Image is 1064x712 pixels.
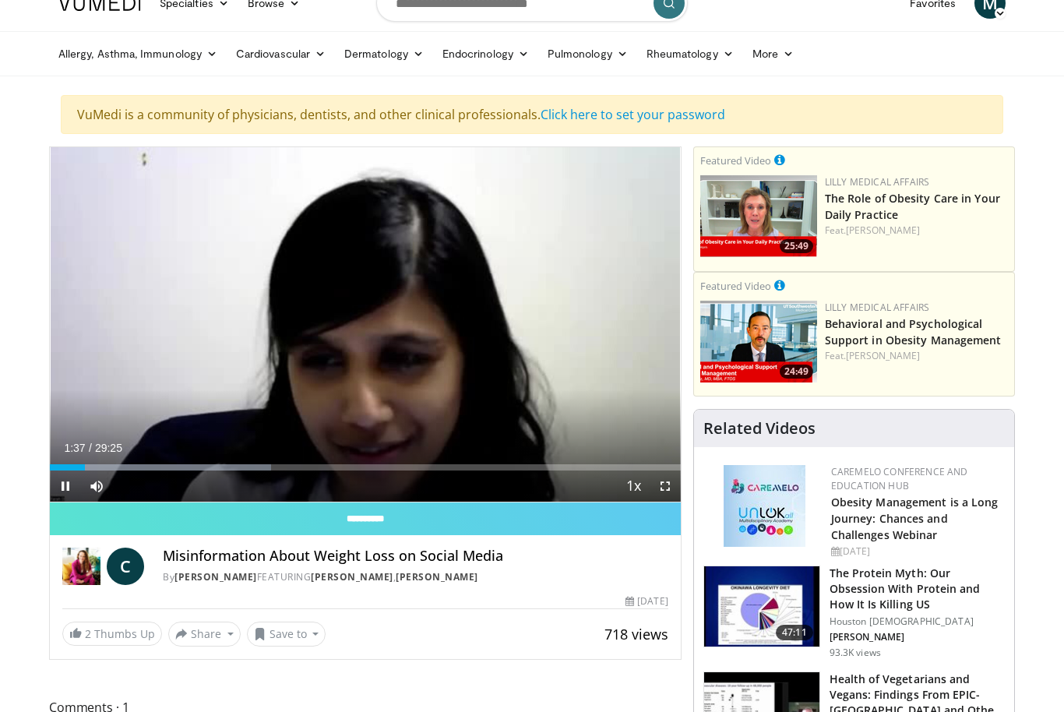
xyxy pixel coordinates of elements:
[62,548,100,585] img: Dr. Carolynn Francavilla
[168,622,241,647] button: Share
[700,301,817,382] a: 24:49
[831,495,999,542] a: Obesity Management is a Long Journey: Chances and Challenges Webinar
[163,570,668,584] div: By FEATURING ,
[81,471,112,502] button: Mute
[830,615,1005,628] p: Houston [DEMOGRAPHIC_DATA]
[703,566,1005,659] a: 47:11 The Protein Myth: Our Obsession With Protein and How It Is Killing US Houston [DEMOGRAPHIC_...
[700,153,771,167] small: Featured Video
[95,442,122,454] span: 29:25
[700,175,817,257] a: 25:49
[825,224,1008,238] div: Feat.
[825,316,1002,347] a: Behavioral and Psychological Support in Obesity Management
[825,191,1000,222] a: The Role of Obesity Care in Your Daily Practice
[50,471,81,502] button: Pause
[625,594,668,608] div: [DATE]
[846,349,920,362] a: [PERSON_NAME]
[743,38,803,69] a: More
[830,647,881,659] p: 93.3K views
[335,38,433,69] a: Dermatology
[64,442,85,454] span: 1:37
[825,349,1008,363] div: Feat.
[107,548,144,585] a: C
[700,279,771,293] small: Featured Video
[541,106,725,123] a: Click here to set your password
[604,625,668,643] span: 718 views
[538,38,637,69] a: Pulmonology
[700,301,817,382] img: ba3304f6-7838-4e41-9c0f-2e31ebde6754.png.150x105_q85_crop-smart_upscale.png
[174,570,257,583] a: [PERSON_NAME]
[311,570,393,583] a: [PERSON_NAME]
[433,38,538,69] a: Endocrinology
[227,38,335,69] a: Cardiovascular
[396,570,478,583] a: [PERSON_NAME]
[650,471,681,502] button: Fullscreen
[825,301,930,314] a: Lilly Medical Affairs
[780,365,813,379] span: 24:49
[830,631,1005,643] p: [PERSON_NAME]
[49,38,227,69] a: Allergy, Asthma, Immunology
[62,622,162,646] a: 2 Thumbs Up
[85,626,91,641] span: 2
[831,545,1002,559] div: [DATE]
[89,442,92,454] span: /
[724,465,805,547] img: 45df64a9-a6de-482c-8a90-ada250f7980c.png.150x105_q85_autocrop_double_scale_upscale_version-0.2.jpg
[637,38,743,69] a: Rheumatology
[700,175,817,257] img: e1208b6b-349f-4914-9dd7-f97803bdbf1d.png.150x105_q85_crop-smart_upscale.png
[247,622,326,647] button: Save to
[830,566,1005,612] h3: The Protein Myth: Our Obsession With Protein and How It Is Killing US
[618,471,650,502] button: Playback Rate
[50,147,681,502] video-js: Video Player
[50,464,681,471] div: Progress Bar
[61,95,1003,134] div: VuMedi is a community of physicians, dentists, and other clinical professionals.
[776,625,813,640] span: 47:11
[831,465,968,492] a: CaReMeLO Conference and Education Hub
[846,224,920,237] a: [PERSON_NAME]
[704,566,819,647] img: b7b8b05e-5021-418b-a89a-60a270e7cf82.150x105_q85_crop-smart_upscale.jpg
[703,419,816,438] h4: Related Videos
[825,175,930,189] a: Lilly Medical Affairs
[780,239,813,253] span: 25:49
[163,548,668,565] h4: Misinformation About Weight Loss on Social Media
